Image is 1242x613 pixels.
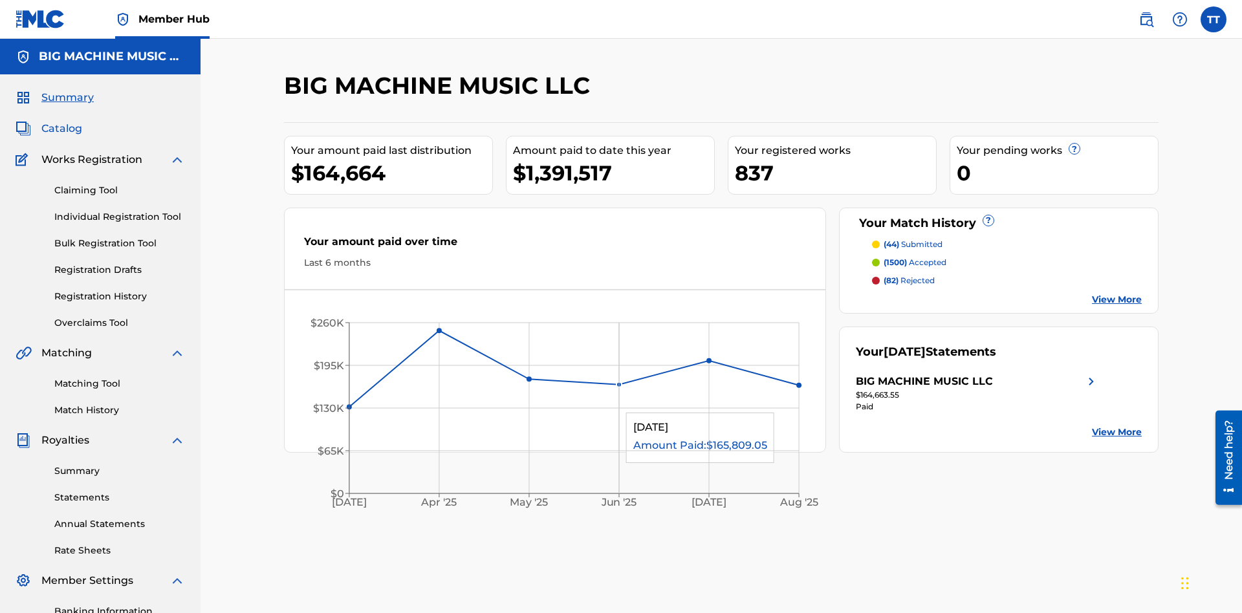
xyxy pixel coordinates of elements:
[54,290,185,303] a: Registration History
[169,433,185,448] img: expand
[169,345,185,361] img: expand
[331,488,344,500] tspan: $0
[884,239,899,249] span: (44)
[115,12,131,27] img: Top Rightsholder
[41,345,92,361] span: Matching
[54,517,185,531] a: Annual Statements
[856,401,1099,413] div: Paid
[1133,6,1159,32] a: Public Search
[601,497,637,509] tspan: Jun '25
[291,143,492,158] div: Your amount paid last distribution
[16,90,94,105] a: SummarySummary
[884,345,926,359] span: [DATE]
[884,257,907,267] span: (1500)
[16,152,32,167] img: Works Registration
[421,497,457,509] tspan: Apr '25
[16,121,82,136] a: CatalogCatalog
[16,433,31,448] img: Royalties
[1092,425,1142,439] a: View More
[310,317,344,329] tspan: $260K
[304,234,806,256] div: Your amount paid over time
[1092,293,1142,306] a: View More
[54,263,185,277] a: Registration Drafts
[872,239,1142,250] a: (44) submitted
[291,158,492,188] div: $164,664
[1181,564,1189,603] div: Drag
[41,152,142,167] span: Works Registration
[856,374,993,389] div: BIG MACHINE MUSIC LLC
[16,49,31,65] img: Accounts
[41,90,94,105] span: Summary
[54,184,185,197] a: Claiming Tool
[1138,12,1154,27] img: search
[169,573,185,588] img: expand
[735,158,936,188] div: 837
[169,152,185,167] img: expand
[41,573,133,588] span: Member Settings
[1172,12,1188,27] img: help
[284,71,596,100] h2: BIG MACHINE MUSIC LLC
[16,121,31,136] img: Catalog
[513,143,714,158] div: Amount paid to date this year
[735,143,936,158] div: Your registered works
[318,445,344,457] tspan: $65K
[884,275,935,286] p: rejected
[856,343,996,361] div: Your Statements
[957,143,1158,158] div: Your pending works
[884,257,946,268] p: accepted
[513,158,714,188] div: $1,391,517
[39,49,185,64] h5: BIG MACHINE MUSIC LLC
[856,215,1142,232] div: Your Match History
[54,403,185,417] a: Match History
[41,121,82,136] span: Catalog
[1084,374,1099,389] img: right chevron icon
[1201,6,1226,32] div: User Menu
[16,573,31,588] img: Member Settings
[1167,6,1193,32] div: Help
[692,497,727,509] tspan: [DATE]
[54,377,185,391] a: Matching Tool
[1069,144,1080,154] span: ?
[54,464,185,478] a: Summary
[16,10,65,28] img: MLC Logo
[313,402,344,414] tspan: $130K
[510,497,549,509] tspan: May '25
[54,316,185,330] a: Overclaims Tool
[16,90,31,105] img: Summary
[54,237,185,250] a: Bulk Registration Tool
[884,275,899,285] span: (82)
[983,215,994,226] span: ?
[54,491,185,504] a: Statements
[54,210,185,224] a: Individual Registration Tool
[138,12,210,27] span: Member Hub
[16,345,32,361] img: Matching
[872,275,1142,286] a: (82) rejected
[304,256,806,270] div: Last 6 months
[41,433,89,448] span: Royalties
[856,374,1099,413] a: BIG MACHINE MUSIC LLCright chevron icon$164,663.55Paid
[957,158,1158,188] div: 0
[872,257,1142,268] a: (1500) accepted
[1177,551,1242,613] iframe: Chat Widget
[856,389,1099,401] div: $164,663.55
[314,360,344,372] tspan: $195K
[1206,405,1242,511] iframe: Resource Center
[54,544,185,557] a: Rate Sheets
[884,239,942,250] p: submitted
[332,497,367,509] tspan: [DATE]
[779,497,818,509] tspan: Aug '25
